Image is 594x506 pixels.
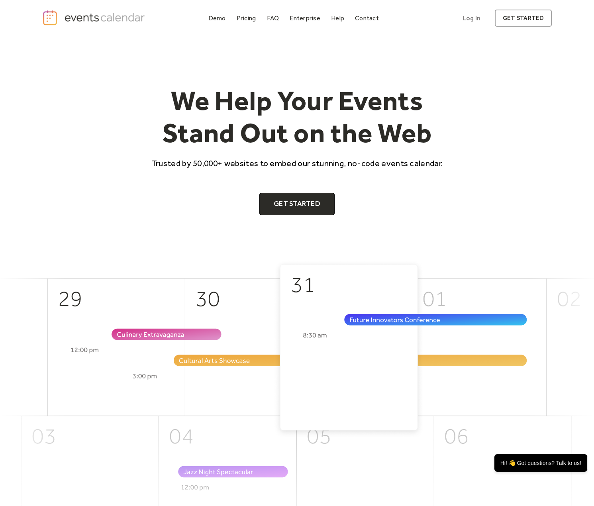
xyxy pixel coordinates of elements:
div: Enterprise [290,16,320,20]
a: get started [495,10,552,27]
a: Pricing [233,13,259,24]
a: Contact [352,13,382,24]
div: FAQ [267,16,279,20]
a: Help [328,13,347,24]
a: Log In [455,10,488,27]
a: Demo [205,13,229,24]
div: Contact [355,16,379,20]
p: Trusted by 50,000+ websites to embed our stunning, no-code events calendar. [144,157,450,169]
a: Get Started [259,193,335,215]
a: Enterprise [286,13,323,24]
a: FAQ [264,13,282,24]
div: Pricing [237,16,256,20]
h1: We Help Your Events Stand Out on the Web [144,84,450,149]
div: Help [331,16,344,20]
div: Demo [208,16,226,20]
a: home [42,10,147,26]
